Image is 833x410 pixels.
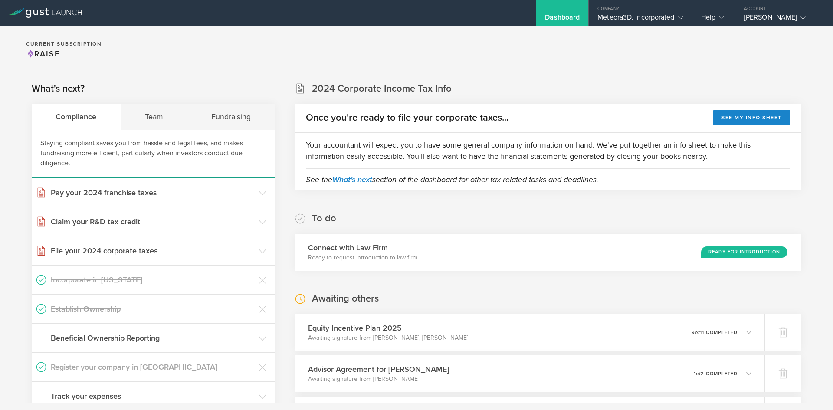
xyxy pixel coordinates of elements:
div: Help [701,13,724,26]
p: Your accountant will expect you to have some general company information on hand. We've put toget... [306,139,790,162]
h3: Connect with Law Firm [308,242,417,253]
h3: Equity Incentive Plan 2025 [308,322,468,334]
h3: Beneficial Ownership Reporting [51,332,254,344]
div: Team [121,104,188,130]
h3: Track your expenses [51,390,254,402]
div: Meteora3D, Incorporated [597,13,683,26]
h2: Current Subscription [26,41,102,46]
h2: 2024 Corporate Income Tax Info [312,82,452,95]
button: See my info sheet [713,110,790,125]
em: of [696,371,701,377]
div: Compliance [32,104,121,130]
em: See the section of the dashboard for other tax related tasks and deadlines. [306,175,598,184]
h3: Register your company in [GEOGRAPHIC_DATA] [51,361,254,373]
h3: Pay your 2024 franchise taxes [51,187,254,198]
h2: Awaiting others [312,292,379,305]
div: Fundraising [187,104,275,130]
h3: Establish Ownership [51,303,254,315]
p: Ready to request introduction to law firm [308,253,417,262]
div: [PERSON_NAME] [744,13,818,26]
p: Awaiting signature from [PERSON_NAME], [PERSON_NAME] [308,334,468,342]
p: 9 11 completed [692,330,738,335]
a: What's next [332,175,372,184]
h2: Once you're ready to file your corporate taxes... [306,112,508,124]
div: Dashboard [545,13,580,26]
h3: Advisor Agreement for [PERSON_NAME] [308,364,449,375]
p: Awaiting signature from [PERSON_NAME] [308,375,449,384]
span: Raise [26,49,60,59]
div: Staying compliant saves you from hassle and legal fees, and makes fundraising more efficient, par... [32,130,275,178]
h2: To do [312,212,336,225]
em: of [695,330,700,335]
h3: File your 2024 corporate taxes [51,245,254,256]
h2: What's next? [32,82,85,95]
p: 1 2 completed [694,371,738,376]
h3: Incorporate in [US_STATE] [51,274,254,285]
div: Connect with Law FirmReady to request introduction to law firmReady for Introduction [295,234,801,271]
div: Ready for Introduction [701,246,787,258]
h3: Claim your R&D tax credit [51,216,254,227]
